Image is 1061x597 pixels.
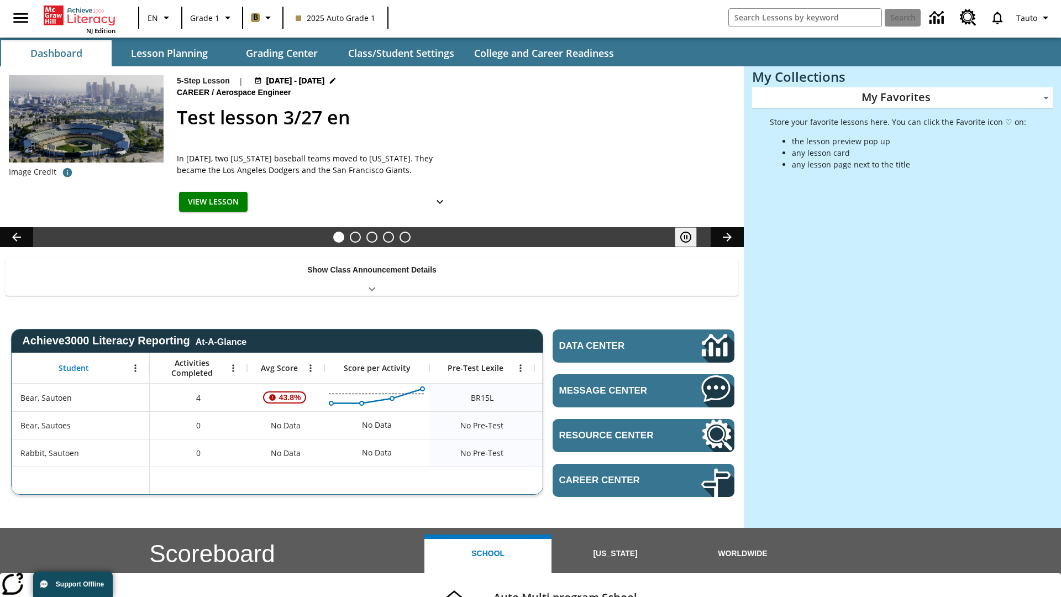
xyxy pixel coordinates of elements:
[344,363,411,373] span: Score per Activity
[56,580,104,588] span: Support Offline
[534,439,639,467] div: No Data, Rabbit, Sautoen
[553,329,734,363] a: Data Center
[923,3,953,33] a: Data Center
[1016,12,1037,24] span: Tauto
[711,227,744,247] button: Lesson carousel, Next
[792,159,1026,170] li: any lesson page next to the title
[177,87,212,99] span: Career
[246,8,279,28] button: Boost Class color is light brown. Change class color
[400,232,411,243] button: Slide 5 Remembering Justice O'Connor
[216,87,293,99] span: Aerospace Engineer
[4,2,37,34] button: Open side menu
[356,442,397,464] div: No Data, Rabbit, Sautoen
[227,40,337,66] button: Grading Center
[275,387,306,407] span: 43.8%
[155,358,228,378] span: Activities Completed
[252,75,339,87] button: Aug 24 - Aug 24 Choose Dates
[114,40,224,66] button: Lesson Planning
[429,192,451,212] button: Show Details
[20,420,71,431] span: Bear, Sautoes
[9,166,56,177] p: Image Credit
[44,3,115,35] div: Home
[177,153,453,176] div: In [DATE], two [US_STATE] baseball teams moved to [US_STATE]. They became the Los Angeles Dodgers...
[179,192,248,212] button: View Lesson
[1,40,112,66] button: Dashboard
[792,135,1026,147] li: the lesson preview pop up
[196,335,246,347] div: At-A-Glance
[86,27,115,35] span: NJ Edition
[247,384,324,411] div: , 43.8%, Attention! This student's Average First Try Score of 43.8% is below 65%, Bear, Sautoen
[553,374,734,407] a: Message Center
[679,535,806,573] button: Worldwide
[196,392,201,404] span: 4
[150,411,247,439] div: 0, Bear, Sautoes
[177,153,453,176] span: In 1958, two New York baseball teams moved to California. They became the Los Angeles Dodgers and...
[752,87,1053,108] div: My Favorites
[534,411,639,439] div: No Data, Bear, Sautoes
[752,69,1053,85] h3: My Collections
[265,414,306,437] span: No Data
[729,9,881,27] input: search field
[307,264,437,276] p: Show Class Announcement Details
[675,227,697,247] button: Pause
[356,414,397,436] div: No Data, Bear, Sautoes
[383,232,394,243] button: Slide 4 Pre-release lesson
[59,363,89,373] span: Student
[339,40,463,66] button: Class/Student Settings
[302,360,319,376] button: Open Menu
[6,258,738,296] div: Show Class Announcement Details
[247,411,324,439] div: No Data, Bear, Sautoes
[148,12,158,24] span: EN
[33,572,113,597] button: Support Offline
[471,392,493,404] span: Beginning reader 15 Lexile, Bear, Sautoen
[186,8,239,28] button: Grade: Grade 1, Select a grade
[792,147,1026,159] li: any lesson card
[247,439,324,467] div: No Data, Rabbit, Sautoen
[983,3,1012,32] a: Notifications
[253,11,258,24] span: B
[675,227,708,247] div: Pause
[559,430,668,441] span: Resource Center
[770,116,1026,128] p: Store your favorite lessons here. You can click the Favorite icon ♡ on:
[366,232,377,243] button: Slide 3 Cars of the Future?
[953,3,983,33] a: Resource Center, Will open in new tab
[44,4,115,27] a: Home
[177,75,230,87] p: 5-Step Lesson
[196,447,201,459] span: 0
[266,75,324,87] span: [DATE] - [DATE]
[9,75,164,163] img: Dodgers stadium.
[424,535,551,573] button: School
[553,464,734,497] a: Career Center
[225,360,241,376] button: Open Menu
[465,40,623,66] button: College and Career Readiness
[150,439,247,467] div: 0, Rabbit, Sautoen
[553,419,734,452] a: Resource Center, Will open in new tab
[559,475,668,486] span: Career Center
[551,535,679,573] button: [US_STATE]
[296,12,375,24] span: 2025 Auto Grade 1
[196,420,201,431] span: 0
[460,447,503,459] span: No Pre-Test, Rabbit, Sautoen
[190,12,219,24] span: Grade 1
[20,392,72,404] span: Bear, Sautoen
[22,334,246,347] span: Achieve3000 Literacy Reporting
[333,232,344,243] button: Slide 1 Test lesson 3/27 en
[261,363,298,373] span: Avg Score
[143,8,178,28] button: Language: EN, Select a language
[1012,8,1057,28] button: Profile/Settings
[559,385,668,396] span: Message Center
[20,447,79,459] span: Rabbit, Sautoen
[559,341,664,352] span: Data Center
[534,384,639,411] div: 10 Lexile, ER, Based on the Lexile Reading measure, student is an Emerging Reader (ER) and will h...
[150,384,247,411] div: 4, Bear, Sautoen
[460,420,503,431] span: No Pre-Test, Bear, Sautoes
[512,360,529,376] button: Open Menu
[265,442,306,464] span: No Data
[350,232,361,243] button: Slide 2 Ask the Scientist: Furry Friends
[177,103,731,132] h2: Test lesson 3/27 en
[127,360,144,376] button: Open Menu
[239,75,243,87] span: |
[212,88,214,97] span: /
[56,163,78,182] button: Image credit: David Sucsy/E+/Getty Images
[448,363,503,373] span: Pre-Test Lexile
